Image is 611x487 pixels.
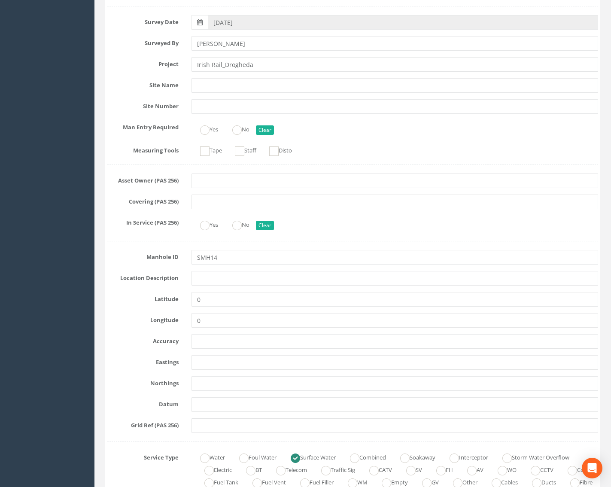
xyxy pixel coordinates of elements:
[489,463,517,475] label: WO
[231,450,277,463] label: Foul Water
[101,313,185,324] label: Longitude
[237,463,262,475] label: BT
[361,463,392,475] label: CATV
[101,418,185,429] label: Grid Ref (PAS 256)
[459,463,483,475] label: AV
[192,122,218,135] label: Yes
[522,463,553,475] label: CCTV
[494,450,569,463] label: Storm Water Overflow
[192,218,218,230] label: Yes
[392,450,435,463] label: Soakaway
[256,125,274,135] button: Clear
[101,216,185,227] label: In Service (PAS 256)
[441,450,488,463] label: Interceptor
[101,355,185,366] label: Eastings
[101,450,185,462] label: Service Type
[313,463,355,475] label: Traffic Sig
[261,143,292,156] label: Disto
[101,173,185,185] label: Asset Owner (PAS 256)
[256,221,274,230] button: Clear
[559,463,597,475] label: Comms
[101,120,185,131] label: Man Entry Required
[192,450,225,463] label: Water
[101,397,185,408] label: Datum
[398,463,422,475] label: SV
[224,218,249,230] label: No
[101,15,185,26] label: Survey Date
[582,458,602,478] div: Open Intercom Messenger
[268,463,307,475] label: Telecom
[101,376,185,387] label: Northings
[224,122,249,135] label: No
[226,143,256,156] label: Staff
[101,143,185,155] label: Measuring Tools
[101,292,185,303] label: Latitude
[101,78,185,89] label: Site Name
[101,36,185,47] label: Surveyed By
[196,463,232,475] label: Electric
[101,271,185,282] label: Location Description
[101,99,185,110] label: Site Number
[101,57,185,68] label: Project
[192,143,222,156] label: Tape
[341,450,386,463] label: Combined
[101,334,185,345] label: Accuracy
[101,250,185,261] label: Manhole ID
[282,450,336,463] label: Surface Water
[428,463,453,475] label: FH
[101,195,185,206] label: Covering (PAS 256)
